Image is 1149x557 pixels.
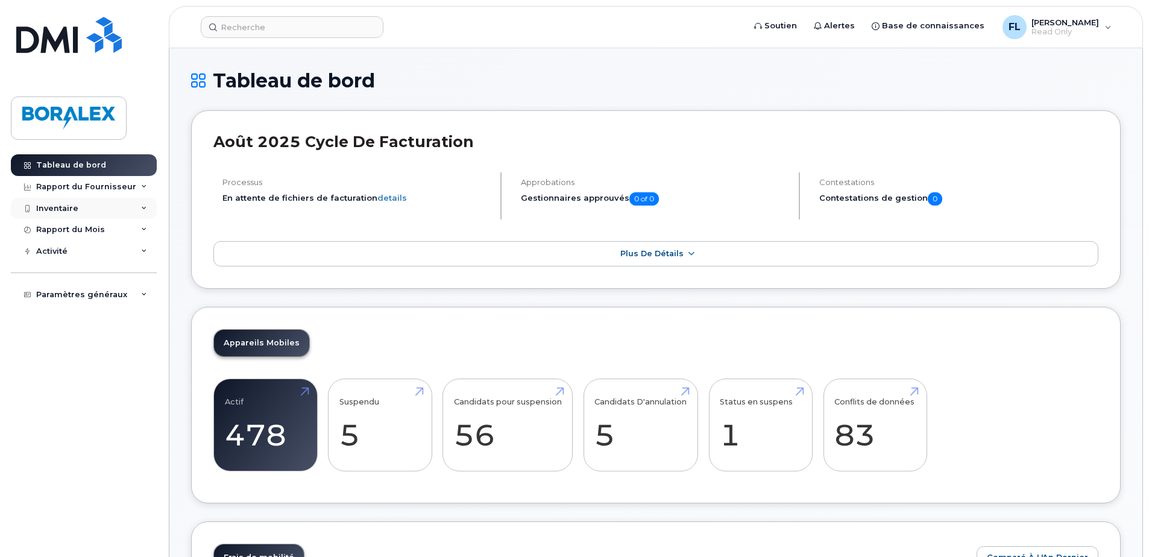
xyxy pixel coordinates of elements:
[834,385,916,465] a: Conflits de données 83
[225,385,306,465] a: Actif 478
[222,192,490,204] li: En attente de fichiers de facturation
[620,249,684,258] span: Plus de détails
[222,178,490,187] h4: Processus
[339,385,421,465] a: Suspendu 5
[454,385,562,465] a: Candidats pour suspension 56
[377,193,407,203] a: details
[594,385,687,465] a: Candidats D'annulation 5
[720,385,801,465] a: Status en suspens 1
[629,192,659,206] span: 0 of 0
[819,178,1098,187] h4: Contestations
[214,330,309,356] a: Appareils Mobiles
[213,133,1098,151] h2: août 2025 Cycle de facturation
[928,192,942,206] span: 0
[521,178,789,187] h4: Approbations
[191,70,1121,91] h1: Tableau de bord
[819,192,1098,206] h5: Contestations de gestion
[521,192,789,206] h5: Gestionnaires approuvés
